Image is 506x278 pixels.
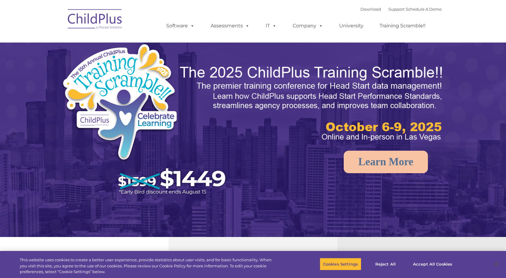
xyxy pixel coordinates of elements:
[320,258,361,270] button: Cookies Settings
[367,258,404,270] button: Reject All
[373,20,432,32] a: Training Scramble!!
[360,7,381,12] a: Download
[360,7,442,12] font: |
[20,257,278,275] div: This website uses cookies to create a better user experience, provide statistics about user visit...
[160,20,201,32] a: Software
[410,258,456,270] button: Accept All Cookies
[84,65,110,70] span: Phone number
[388,7,404,12] a: Support
[84,40,103,45] span: Last name
[205,20,256,32] a: Assessments
[406,7,442,12] a: Schedule A Demo
[260,20,283,32] a: IT
[490,257,503,271] button: Close
[287,20,329,32] a: Company
[65,5,126,35] img: ChildPlus by Procare Solutions
[344,151,428,173] a: Learn More
[333,20,370,32] a: University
